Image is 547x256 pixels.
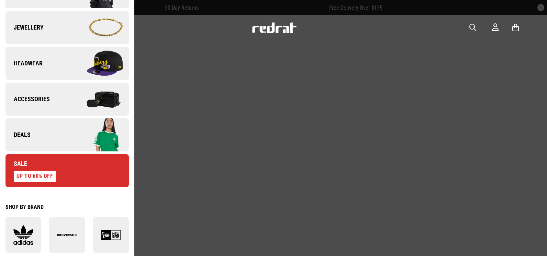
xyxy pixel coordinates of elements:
a: Sale UP TO 60% OFF [5,154,129,187]
img: New Era [93,225,129,245]
img: adidas [5,225,41,245]
span: Jewellery [5,23,44,32]
img: Company [67,118,129,152]
img: Company [67,82,129,116]
div: Shop by Brand [5,204,129,210]
a: Deals Company [5,118,129,151]
a: Headwear Company [5,47,129,80]
img: Converse [49,225,85,245]
button: Open LiveChat chat widget [5,3,26,23]
span: Accessories [5,95,50,103]
span: Deals [5,131,31,139]
div: UP TO 60% OFF [14,171,56,182]
a: Jewellery Company [5,11,129,44]
span: Headwear [5,59,43,67]
img: Company [67,46,129,81]
img: Company [67,10,129,45]
span: Sale [5,160,27,168]
img: Redrat logo [252,22,297,33]
a: Accessories Company [5,83,129,116]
